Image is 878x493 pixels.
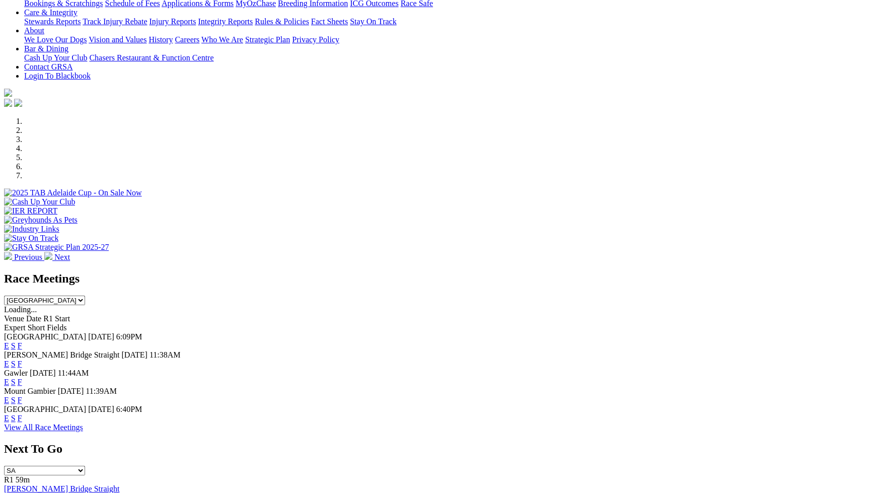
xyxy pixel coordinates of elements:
a: F [18,396,22,404]
span: Previous [14,253,42,261]
a: E [4,378,9,386]
span: 6:40PM [116,405,142,413]
span: [GEOGRAPHIC_DATA] [4,332,86,341]
a: View All Race Meetings [4,423,83,432]
a: Privacy Policy [292,35,339,44]
span: 11:44AM [58,369,89,377]
a: F [18,341,22,350]
a: History [149,35,173,44]
span: Short [28,323,45,332]
span: [PERSON_NAME] Bridge Straight [4,350,119,359]
img: IER REPORT [4,206,57,216]
a: Cash Up Your Club [24,53,87,62]
img: logo-grsa-white.png [4,89,12,97]
a: We Love Our Dogs [24,35,87,44]
a: E [4,360,9,368]
img: Greyhounds As Pets [4,216,78,225]
div: About [24,35,874,44]
a: About [24,26,44,35]
a: F [18,378,22,386]
img: Cash Up Your Club [4,197,75,206]
span: [DATE] [30,369,56,377]
a: Care & Integrity [24,8,78,17]
a: Next [44,253,70,261]
span: Expert [4,323,26,332]
a: S [11,414,16,422]
a: Integrity Reports [198,17,253,26]
span: [DATE] [58,387,84,395]
span: Loading... [4,305,37,314]
img: chevron-right-pager-white.svg [44,252,52,260]
span: R1 Start [43,314,70,323]
span: R1 [4,475,14,484]
span: Next [54,253,70,261]
a: S [11,341,16,350]
a: Previous [4,253,44,261]
img: twitter.svg [14,99,22,107]
span: Gawler [4,369,28,377]
a: S [11,360,16,368]
span: [DATE] [88,405,114,413]
h2: Race Meetings [4,272,874,286]
a: Bar & Dining [24,44,68,53]
span: Date [26,314,41,323]
a: Who We Are [201,35,243,44]
a: Vision and Values [89,35,147,44]
a: Fact Sheets [311,17,348,26]
span: 59m [16,475,30,484]
img: chevron-left-pager-white.svg [4,252,12,260]
img: 2025 TAB Adelaide Cup - On Sale Now [4,188,142,197]
img: GRSA Strategic Plan 2025-27 [4,243,109,252]
h2: Next To Go [4,442,874,456]
span: Fields [47,323,66,332]
a: Track Injury Rebate [83,17,147,26]
a: [PERSON_NAME] Bridge Straight [4,484,119,493]
img: facebook.svg [4,99,12,107]
div: Care & Integrity [24,17,874,26]
a: Stay On Track [350,17,396,26]
span: Mount Gambier [4,387,56,395]
span: [GEOGRAPHIC_DATA] [4,405,86,413]
a: Chasers Restaurant & Function Centre [89,53,213,62]
span: [DATE] [88,332,114,341]
a: F [18,414,22,422]
a: Careers [175,35,199,44]
a: Login To Blackbook [24,72,91,80]
img: Industry Links [4,225,59,234]
a: S [11,396,16,404]
a: Stewards Reports [24,17,81,26]
span: Venue [4,314,24,323]
a: Injury Reports [149,17,196,26]
a: E [4,414,9,422]
span: 11:38AM [150,350,181,359]
a: Contact GRSA [24,62,72,71]
div: Bar & Dining [24,53,874,62]
img: Stay On Track [4,234,58,243]
a: S [11,378,16,386]
a: E [4,396,9,404]
a: E [4,341,9,350]
a: Rules & Policies [255,17,309,26]
a: F [18,360,22,368]
span: [DATE] [121,350,148,359]
span: 11:39AM [86,387,117,395]
span: 6:09PM [116,332,142,341]
a: Strategic Plan [245,35,290,44]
